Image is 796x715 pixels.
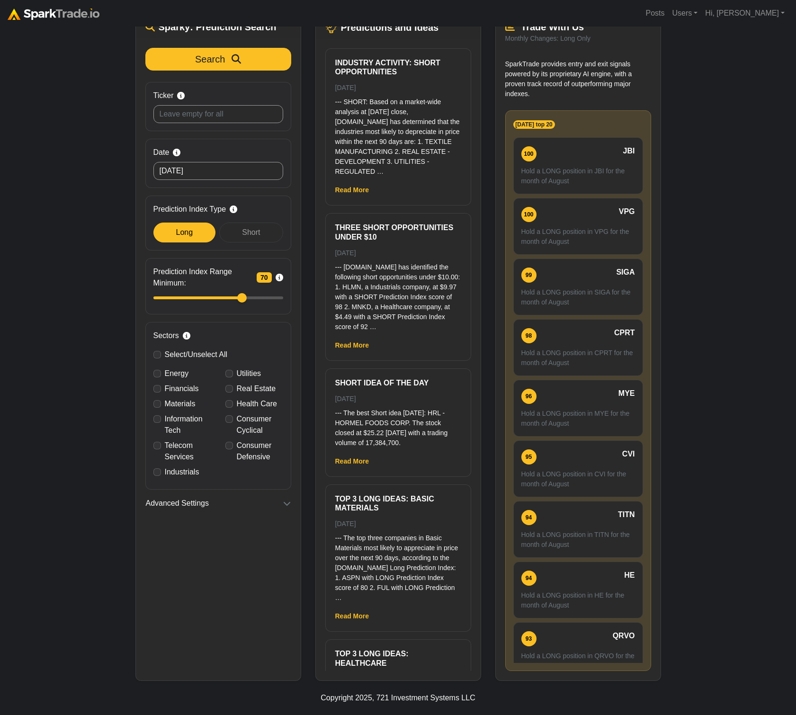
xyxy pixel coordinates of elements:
[513,501,643,558] a: 94 TITN Hold a LONG position in TITN for the month of August
[521,22,584,32] span: Trade With Us
[237,440,283,463] label: Consumer Defensive
[153,266,253,289] span: Prediction Index Range Minimum:
[257,272,272,283] span: 70
[623,145,635,157] span: JBI
[335,494,461,603] a: Top 3 Long ideas: Basic Materials [DATE] --- The top three companies in Basic Materials most like...
[505,35,591,42] small: Monthly Changes: Long Only
[521,389,537,404] div: 96
[521,146,537,161] div: 100
[335,612,369,620] a: Read More
[165,368,189,379] label: Energy
[513,198,643,255] a: 100 VPG Hold a LONG position in VPG for the month of August
[8,9,99,20] img: sparktrade.png
[616,267,635,278] span: SIGA
[619,206,635,217] span: VPG
[513,120,555,129] span: [DATE] top 20
[614,327,635,339] span: CPRT
[335,223,461,241] h6: Three Short Opportunities Under $10
[513,137,643,194] a: 100 JBI Hold a LONG position in JBI for the month of August
[145,497,291,509] button: Advanced Settings
[341,22,439,33] span: Predictions and Ideas
[153,90,174,101] span: Ticker
[642,4,668,23] a: Posts
[335,84,356,91] small: [DATE]
[146,498,209,509] span: Advanced Settings
[159,21,277,33] span: Sparky: Prediction Search
[335,341,369,349] a: Read More
[513,259,643,315] a: 99 SIGA Hold a LONG position in SIGA for the month of August
[335,223,461,331] a: Three Short Opportunities Under $10 [DATE] --- [DOMAIN_NAME] has identified the following short o...
[153,330,179,341] span: Sectors
[513,562,643,618] a: 94 HE Hold a LONG position in HE for the month of August
[521,469,635,489] p: Hold a LONG position in CVI for the month of August
[521,409,635,429] p: Hold a LONG position in MYE for the month of August
[513,440,643,497] a: 95 CVI Hold a LONG position in CVI for the month of August
[145,48,291,71] button: Search
[521,449,537,465] div: 95
[165,440,211,463] label: Telecom Services
[668,4,701,23] a: Users
[237,368,261,379] label: Utilities
[335,395,356,402] small: [DATE]
[521,651,635,671] p: Hold a LONG position in QRVO for the month of August
[165,383,199,394] label: Financials
[219,223,283,242] div: Short
[624,570,635,581] span: HE
[335,58,461,177] a: Industry Activity: Short Opportunities [DATE] --- SHORT: Based on a market-wide analysis at [DATE...
[165,413,211,436] label: Information Tech
[335,378,461,387] h6: Short Idea of the Day
[521,207,537,222] div: 100
[521,631,537,646] div: 93
[513,319,643,376] a: 98 CPRT Hold a LONG position in CPRT for the month of August
[153,105,283,123] input: Leave empty for all
[165,466,199,478] label: Industrials
[521,328,537,343] div: 98
[237,383,276,394] label: Real Estate
[335,186,369,194] a: Read More
[521,530,635,550] p: Hold a LONG position in TITN for the month of August
[335,533,461,603] p: --- The top three companies in Basic Materials most likely to appreciate in price over the next 9...
[195,54,225,64] span: Search
[335,457,369,465] a: Read More
[513,380,643,437] a: 96 MYE Hold a LONG position in MYE for the month of August
[335,378,461,448] a: Short Idea of the Day [DATE] --- The best Short idea [DATE]: HRL - HORMEL FOODS CORP. The stock c...
[521,287,635,307] p: Hold a LONG position in SIGA for the month of August
[513,622,643,679] a: 93 QRVO Hold a LONG position in QRVO for the month of August
[521,348,635,368] p: Hold a LONG position in CPRT for the month of August
[335,58,461,76] h6: Industry Activity: Short Opportunities
[237,413,283,436] label: Consumer Cyclical
[701,4,788,23] a: Hi, [PERSON_NAME]
[521,571,537,586] div: 94
[153,223,216,242] div: Long
[335,408,461,448] p: --- The best Short idea [DATE]: HRL - HORMEL FOODS CORP. The stock closed at $25.22 [DATE] with a...
[521,268,537,283] div: 99
[335,494,461,512] h6: Top 3 Long ideas: Basic Materials
[242,228,260,236] span: Short
[505,59,651,99] p: SparkTrade provides entry and exit signals powered by its proprietary AI engine, with a proven tr...
[521,510,537,525] div: 94
[521,227,635,247] p: Hold a LONG position in VPG for the month of August
[165,350,228,358] span: Select/Unselect All
[613,630,635,642] span: QRVO
[237,398,277,410] label: Health Care
[165,398,196,410] label: Materials
[335,249,356,257] small: [DATE]
[153,204,226,215] span: Prediction Index Type
[176,228,193,236] span: Long
[622,448,635,460] span: CVI
[335,520,356,527] small: [DATE]
[321,692,475,704] div: Copyright 2025, 721 Investment Systems LLC
[521,590,635,610] p: Hold a LONG position in HE for the month of August
[521,166,635,186] p: Hold a LONG position in JBI for the month of August
[335,649,461,667] h6: Top 3 Long ideas: Healthcare
[153,147,170,158] span: Date
[618,388,635,399] span: MYE
[335,262,461,332] p: --- [DOMAIN_NAME] has identified the following short opportunities under $10.00: 1. HLMN, a Indus...
[335,97,461,177] p: --- SHORT: Based on a market-wide analysis at [DATE] close, [DOMAIN_NAME] has determined that the...
[618,509,635,520] span: TITN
